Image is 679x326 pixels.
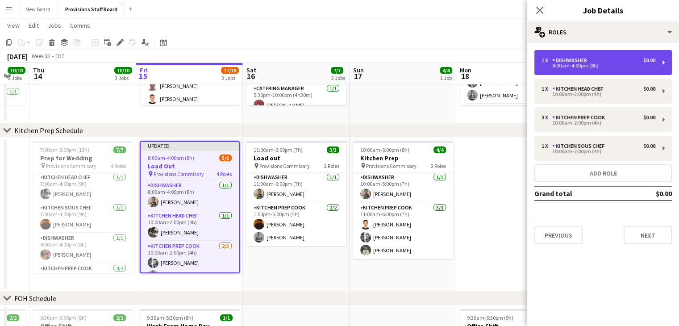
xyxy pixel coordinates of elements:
span: Week 33 [29,53,52,59]
span: 7/7 [113,146,126,153]
span: 17/18 [221,67,239,74]
span: Sat [246,66,256,74]
h3: Load Out [141,162,239,170]
span: 4/4 [440,67,452,74]
div: Kitchen Prep Cook [552,114,608,121]
div: Updated [141,142,239,149]
div: 3 Jobs [221,75,238,81]
span: 9:30am-6:30pm (9h) [467,314,513,321]
span: Provisions Commisary [259,163,310,169]
div: 10:00am-2:00pm (4h) [542,92,655,96]
span: Thu [33,66,44,74]
span: View [7,21,20,29]
div: Kitchen Prep Schedule [14,126,83,135]
span: 2 Roles [431,163,446,169]
div: 3 x [542,114,552,121]
a: Edit [25,20,42,31]
span: 14 [32,71,44,81]
app-card-role: Kitchen Head Chef1/17:00am-4:00pm (9h)[PERSON_NAME] [33,172,133,203]
span: 7/7 [331,67,343,74]
app-card-role: Dishwasher1/18:00am-4:00pm (8h)[PERSON_NAME] [33,233,133,263]
span: 2 Roles [324,163,339,169]
span: 17 [352,71,364,81]
button: Next [624,226,672,244]
div: Dishwasher [552,57,591,63]
app-card-role: Catering Manager1/15:30pm-10:00pm (4h30m)[PERSON_NAME] [246,84,346,114]
span: 4 Roles [111,163,126,169]
span: 9:30am-5:30pm (8h) [40,314,87,321]
span: 4 Roles [217,171,232,177]
div: [DATE] [7,52,28,61]
app-card-role: Kitchen Sous Chef1/17:00am-4:00pm (9h)[PERSON_NAME] [33,203,133,233]
div: $0.00 [643,86,655,92]
a: View [4,20,23,31]
span: 2/2 [7,314,19,321]
td: Grand total [534,186,630,201]
div: Kitchen Sous Chef [552,143,608,149]
span: Edit [29,21,39,29]
a: Jobs [44,20,65,31]
div: Kitchen Head Chef [552,86,607,92]
div: 3 Jobs [115,75,132,81]
span: Mon [460,66,471,74]
app-card-role: Kitchen Prep Cook2/310:00am-2:00pm (4h)[PERSON_NAME][PERSON_NAME] [141,241,239,297]
div: $0.00 [643,143,655,149]
div: EDT [55,53,65,59]
div: $0.00 [643,57,655,63]
h3: Job Details [527,4,679,16]
span: 18 [458,71,471,81]
span: Provisions Commisary [46,163,96,169]
div: 8:00am-4:00pm (8h) [542,63,655,68]
app-card-role: Dishwasher1/110:00am-5:00pm (7h)[PERSON_NAME] [353,172,453,203]
span: 8:00am-4:00pm (8h) [148,155,194,161]
button: Add role [534,164,672,182]
div: 10:00am-2:00pm (4h) [542,149,655,154]
div: 2 Jobs [8,75,25,81]
h3: Load out [246,154,346,162]
span: 15 [138,71,148,81]
div: 10:00am-2:00pm (4h) [542,121,655,125]
div: FOH Schedule [14,294,56,303]
span: Jobs [48,21,61,29]
span: Fri [140,66,148,74]
span: 5/6 [219,155,232,161]
app-job-card: 11:00am-6:00pm (7h)3/3Load out Provisions Commisary2 RolesDishwasher1/111:00am-6:00pm (7h)[PERSON... [246,141,346,246]
span: 2/2 [113,314,126,321]
app-job-card: 7:00am-8:00pm (13h)7/7Prep for Wedding Provisions Commisary4 RolesKitchen Head Chef1/17:00am-4:00... [33,141,133,273]
a: Comms [67,20,94,31]
div: 1 x [542,86,552,92]
span: 16 [245,71,256,81]
app-card-role: Kitchen Prep Cook3/311:00am-6:00pm (7h)[PERSON_NAME][PERSON_NAME][PERSON_NAME] [353,203,453,259]
div: 2 Jobs [331,75,345,81]
app-card-role: Dishwasher1/18:00am-4:00pm (8h)[PERSON_NAME] [141,180,239,211]
span: 10/10 [8,67,25,74]
div: 1 x [542,57,552,63]
span: 11:00am-6:00pm (7h) [254,146,303,153]
span: Provisions Commisary [154,171,204,177]
app-job-card: 10:00am-6:00pm (8h)4/4Kitchen Prep Provisions Commisary2 RolesDishwasher1/110:00am-5:00pm (7h)[PE... [353,141,453,259]
button: New Board [18,0,58,18]
div: 1 x [542,143,552,149]
div: Roles [527,21,679,43]
span: 3/3 [327,146,339,153]
td: $0.00 [630,186,672,201]
span: Sun [353,66,364,74]
app-card-role: Kitchen Prep Cook2/21:00pm-5:00pm (4h)[PERSON_NAME][PERSON_NAME] [246,203,346,246]
span: 10/10 [114,67,132,74]
span: 9:30am-5:30pm (8h) [147,314,193,321]
span: 10:00am-6:00pm (8h) [360,146,409,153]
app-card-role: Kitchen Head Chef1/110:00am-2:00pm (4h)[PERSON_NAME] [141,211,239,241]
span: 1/1 [220,314,233,321]
app-job-card: Updated8:00am-4:00pm (8h)5/6Load Out Provisions Commisary4 RolesDishwasher1/18:00am-4:00pm (8h)[P... [140,141,240,273]
h3: Kitchen Prep [353,154,453,162]
span: 4/4 [433,146,446,153]
span: Provisions Commisary [366,163,417,169]
button: Provisions Staff Board [58,0,125,18]
div: 1 Job [440,75,452,81]
button: Previous [534,226,583,244]
span: 7:00am-8:00pm (13h) [40,146,89,153]
app-card-role: Dishwasher1/111:00am-6:00pm (7h)[PERSON_NAME] [246,172,346,203]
